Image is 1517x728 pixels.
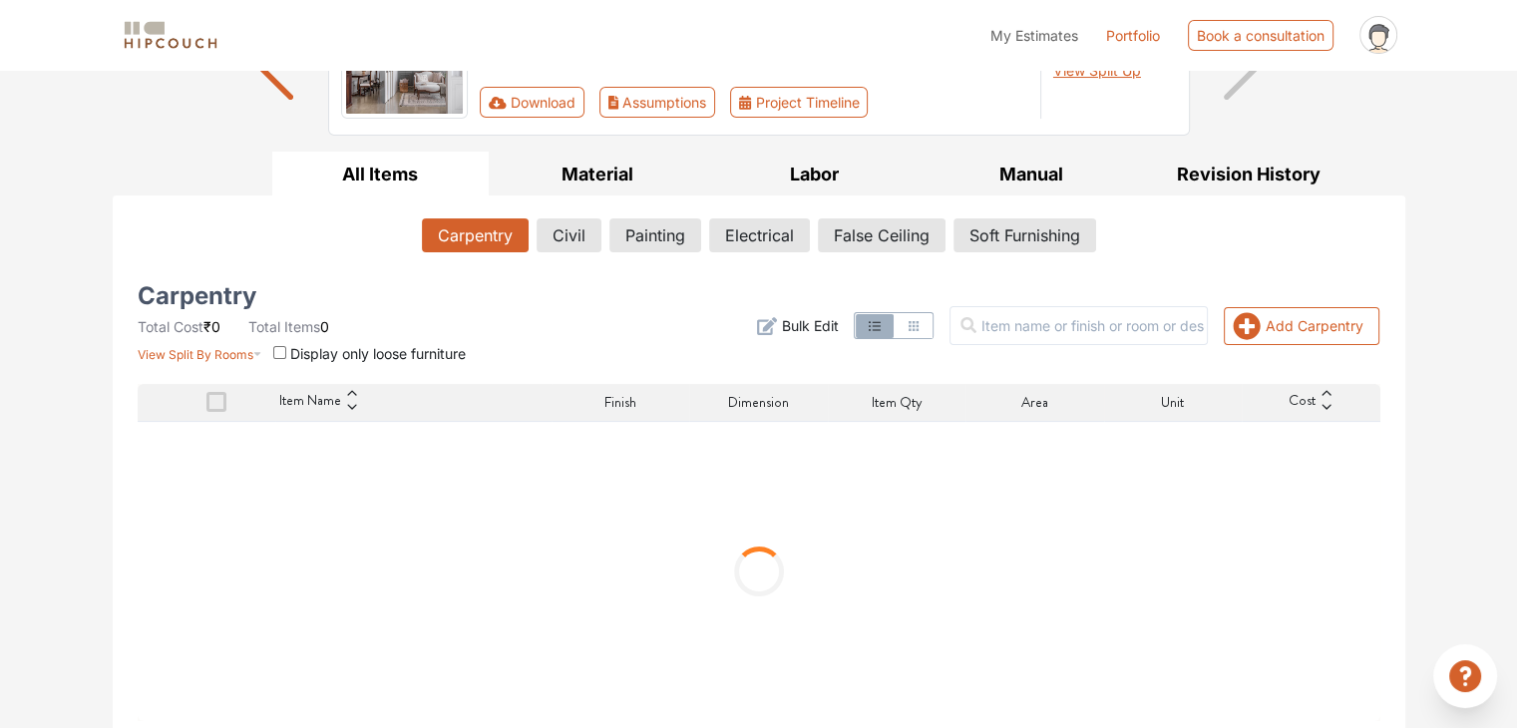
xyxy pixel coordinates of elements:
a: Portfolio [1106,25,1160,46]
button: Labor [706,152,924,196]
button: Manual [923,152,1140,196]
span: Cost [1289,390,1316,414]
button: Electrical [709,218,810,252]
span: Item Name [279,390,341,414]
div: First group [480,87,884,118]
span: logo-horizontal.svg [121,13,220,58]
span: Bulk Edit [781,315,838,336]
button: View Split By Rooms [138,337,262,364]
button: All Items [272,152,490,196]
span: Item Qty [871,392,922,413]
span: Unit [1161,392,1184,413]
div: Book a consultation [1188,20,1333,51]
button: Project Timeline [730,87,868,118]
span: My Estimates [990,27,1078,44]
div: Toolbar with button groups [480,87,1028,118]
li: 0 [248,316,329,337]
span: Total Cost [138,318,203,335]
span: Area [1021,392,1048,413]
span: View Split By Rooms [138,347,253,362]
button: Soft Furnishing [953,218,1096,252]
button: Carpentry [422,218,529,252]
input: Item name or finish or room or description [949,306,1208,345]
span: Dimension [728,392,789,413]
button: Civil [537,218,601,252]
button: False Ceiling [818,218,946,252]
span: Finish [604,392,636,413]
button: View Split Up [1053,60,1141,81]
button: Bulk Edit [757,315,838,336]
button: Revision History [1140,152,1357,196]
span: Display only loose furniture [290,345,466,362]
button: Painting [609,218,701,252]
button: Download [480,87,584,118]
button: Material [489,152,706,196]
img: logo-horizontal.svg [121,18,220,53]
button: Add Carpentry [1224,307,1379,345]
span: Total Items [248,318,320,335]
span: ₹0 [203,318,220,335]
h5: Carpentry [138,288,256,304]
span: View Split Up [1053,62,1141,79]
button: Assumptions [599,87,716,118]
